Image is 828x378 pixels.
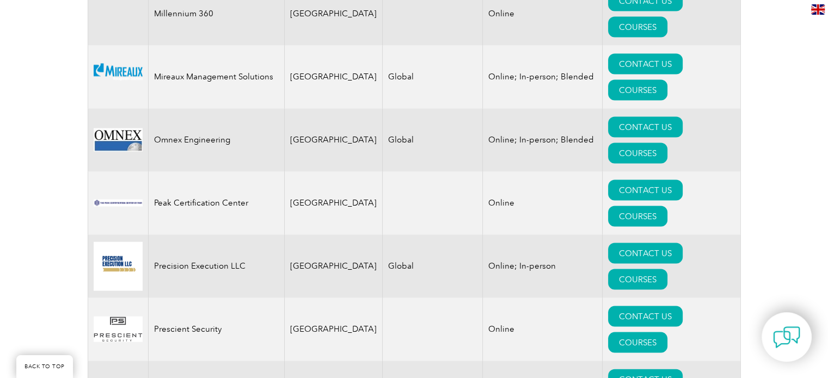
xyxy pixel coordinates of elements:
[608,332,667,353] a: COURSES
[94,317,143,342] img: 0d9bf4a2-33ae-ec11-983f-002248d39118-logo.png
[382,235,482,298] td: Global
[608,180,683,201] a: CONTACT US
[148,235,284,298] td: Precision Execution LLC
[608,206,667,227] a: COURSES
[16,355,73,378] a: BACK TO TOP
[811,4,825,15] img: en
[608,143,667,164] a: COURSES
[148,298,284,361] td: Prescient Security
[608,243,683,264] a: CONTACT US
[284,172,382,235] td: [GEOGRAPHIC_DATA]
[482,235,602,298] td: Online; In-person
[382,46,482,109] td: Global
[94,200,143,206] img: 063414e9-959b-ee11-be37-00224893a058-logo.png
[608,17,667,38] a: COURSES
[284,46,382,109] td: [GEOGRAPHIC_DATA]
[608,269,667,290] a: COURSES
[148,172,284,235] td: Peak Certification Center
[382,109,482,172] td: Global
[94,242,143,291] img: 33be4089-c493-ea11-a812-000d3ae11abd-logo.png
[482,172,602,235] td: Online
[482,109,602,172] td: Online; In-person; Blended
[94,64,143,90] img: 12b9a102-445f-eb11-a812-00224814f89d-logo.png
[482,46,602,109] td: Online; In-person; Blended
[94,128,143,152] img: 0d2a24ac-d9bc-ea11-a814-000d3a79823d-logo.jpg
[482,298,602,361] td: Online
[608,306,683,327] a: CONTACT US
[773,324,800,351] img: contact-chat.png
[284,298,382,361] td: [GEOGRAPHIC_DATA]
[148,109,284,172] td: Omnex Engineering
[284,109,382,172] td: [GEOGRAPHIC_DATA]
[284,235,382,298] td: [GEOGRAPHIC_DATA]
[148,46,284,109] td: Mireaux Management Solutions
[608,117,683,138] a: CONTACT US
[608,54,683,75] a: CONTACT US
[608,80,667,101] a: COURSES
